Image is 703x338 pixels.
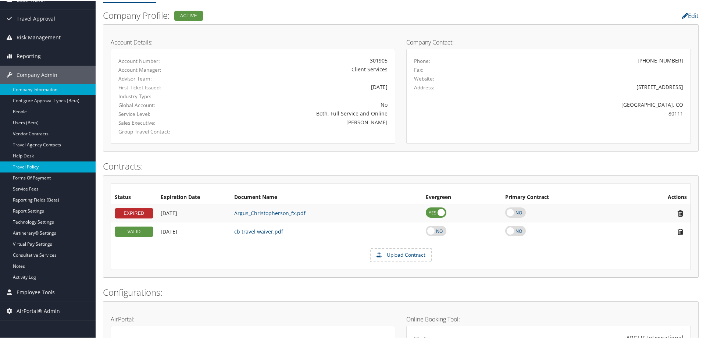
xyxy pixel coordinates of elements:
[406,39,691,45] h4: Company Contact:
[17,282,55,301] span: Employee Tools
[234,209,306,216] a: Argus_Christopherson_fx.pdf
[103,285,699,298] h2: Configurations:
[484,109,684,117] div: 80111
[414,57,430,64] label: Phone:
[484,100,684,108] div: [GEOGRAPHIC_DATA], CO
[234,227,283,234] a: cb travel waiver.pdf
[17,301,60,320] span: AirPortal® Admin
[115,226,153,236] div: VALID
[682,11,699,19] a: Edit
[422,190,502,203] th: Evergreen
[118,110,201,117] label: Service Level:
[414,65,424,73] label: Fax:
[674,227,687,235] i: Remove Contract
[174,10,203,20] div: Active
[414,83,434,90] label: Address:
[118,127,201,135] label: Group Travel Contact:
[115,207,153,218] div: EXPIRED
[103,8,496,21] h2: Company Profile:
[161,209,177,216] span: [DATE]
[17,9,55,27] span: Travel Approval
[111,316,395,321] h4: AirPortal:
[212,100,388,108] div: No
[118,65,201,73] label: Account Manager:
[484,82,684,90] div: [STREET_ADDRESS]
[161,228,227,234] div: Add/Edit Date
[371,248,431,261] label: Upload Contract
[118,92,201,99] label: Industry Type:
[406,316,691,321] h4: Online Booking Tool:
[103,159,699,172] h2: Contracts:
[212,65,388,72] div: Client Services
[212,56,388,64] div: 301905
[638,56,683,64] div: [PHONE_NUMBER]
[212,82,388,90] div: [DATE]
[118,101,201,108] label: Global Account:
[118,74,201,82] label: Advisor Team:
[161,227,177,234] span: [DATE]
[118,57,201,64] label: Account Number:
[161,209,227,216] div: Add/Edit Date
[414,74,434,82] label: Website:
[17,65,57,83] span: Company Admin
[17,28,61,46] span: Risk Management
[111,190,157,203] th: Status
[674,209,687,217] i: Remove Contract
[111,39,395,45] h4: Account Details:
[157,190,231,203] th: Expiration Date
[626,190,690,203] th: Actions
[212,118,388,125] div: [PERSON_NAME]
[231,190,422,203] th: Document Name
[118,83,201,90] label: First Ticket Issued:
[118,118,201,126] label: Sales Executive:
[502,190,626,203] th: Primary Contract
[212,109,388,117] div: Both, Full Service and Online
[17,46,41,65] span: Reporting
